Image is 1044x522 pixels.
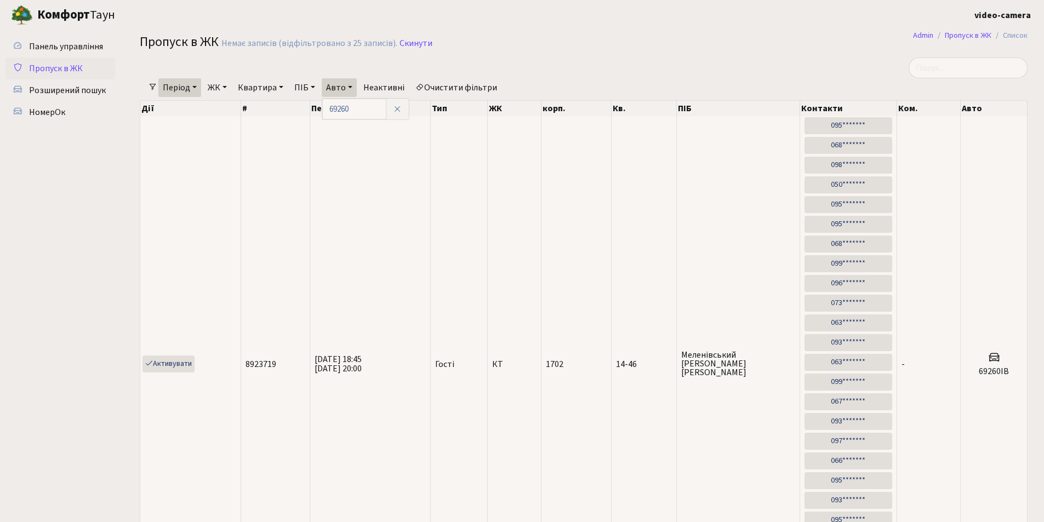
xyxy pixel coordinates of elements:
button: Переключити навігацію [137,6,164,24]
a: Активувати [142,355,195,372]
span: КТ [492,360,537,369]
th: # [241,101,310,116]
th: Авто [961,101,1028,116]
img: logo.png [11,4,33,26]
th: Дії [140,101,241,116]
span: Меленівський [PERSON_NAME] [PERSON_NAME] [681,351,795,377]
span: [DATE] 18:45 [DATE] 20:00 [315,353,362,375]
th: корп. [541,101,611,116]
li: Список [991,30,1028,42]
th: Кв. [612,101,677,116]
a: Неактивні [359,78,409,97]
span: НомерОк [29,106,65,118]
a: Авто [322,78,357,97]
b: video-camera [974,9,1031,21]
a: Очистити фільтри [411,78,501,97]
span: Таун [37,6,115,25]
th: ПІБ [677,101,800,116]
a: Панель управління [5,36,115,58]
a: Admin [913,30,933,41]
th: Контакти [800,101,898,116]
span: 1702 [546,358,563,370]
a: Розширений пошук [5,79,115,101]
span: 8923719 [246,358,276,370]
div: Немає записів (відфільтровано з 25 записів). [221,38,397,49]
a: Пропуск в ЖК [5,58,115,79]
th: ЖК [488,101,542,116]
th: Ком. [897,101,961,116]
th: Тип [431,101,488,116]
span: Гості [435,360,454,369]
span: Панель управління [29,41,103,53]
nav: breadcrumb [897,24,1044,47]
span: Розширений пошук [29,84,106,96]
a: ЖК [203,78,231,97]
input: Пошук... [909,58,1028,78]
span: Пропуск в ЖК [29,62,83,74]
h5: 69260ІВ [965,366,1023,377]
a: Скинути [400,38,432,49]
a: Період [158,78,201,97]
b: Комфорт [37,6,90,24]
a: video-camera [974,9,1031,22]
a: Квартира [233,78,288,97]
th: Період [310,101,431,116]
a: НомерОк [5,101,115,123]
span: - [902,358,905,370]
a: Пропуск в ЖК [945,30,991,41]
a: ПІБ [290,78,320,97]
span: 14-46 [616,360,672,369]
span: Пропуск в ЖК [140,32,219,51]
